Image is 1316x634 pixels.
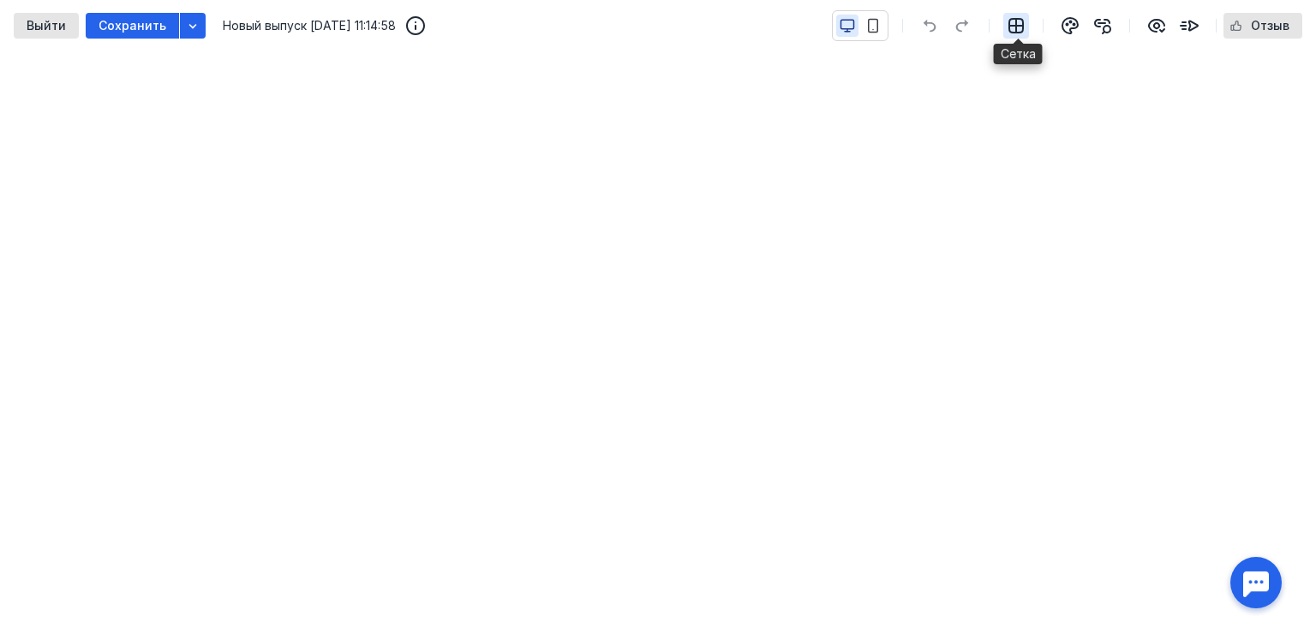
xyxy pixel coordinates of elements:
[1001,45,1036,63] span: Сетка
[1251,19,1289,33] span: Отзыв
[1223,13,1302,39] button: Отзыв
[223,17,396,34] span: Новый выпуск [DATE] 11:14:58
[86,13,179,39] button: Сохранить
[27,19,66,33] span: Выйти
[14,13,79,39] button: Выйти
[99,19,166,33] span: Сохранить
